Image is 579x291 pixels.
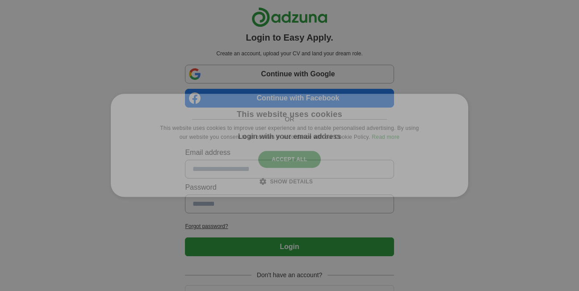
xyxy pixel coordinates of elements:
div: This website uses cookies [237,109,342,120]
span: This website uses cookies to improve user experience and to enable personalised advertising. By u... [160,125,419,141]
div: Show details [266,177,313,186]
div: Cookie consent dialog [111,94,468,197]
span: Show details [270,179,313,185]
div: Accept all [258,151,321,168]
a: Read more, opens a new window [372,134,399,141]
